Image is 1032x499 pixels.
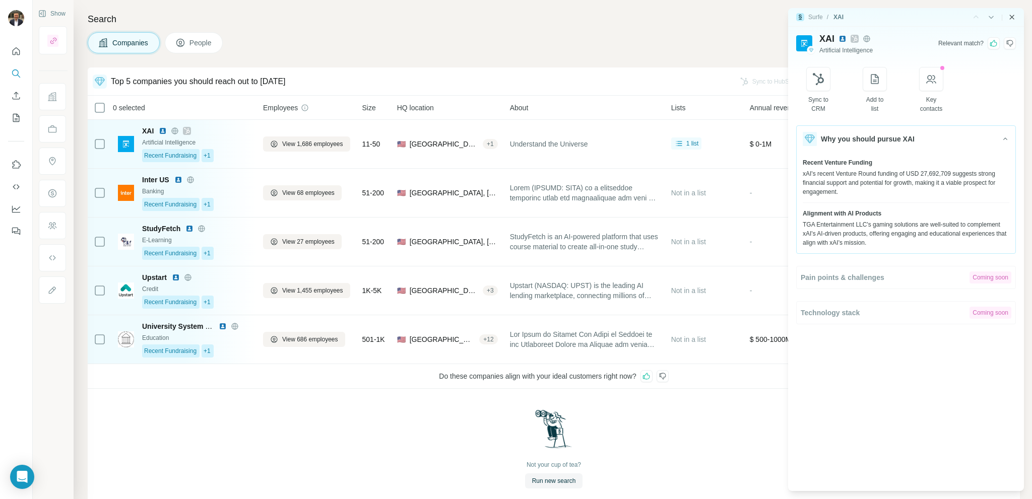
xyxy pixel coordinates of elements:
[362,188,384,198] span: 51-200
[671,287,706,295] span: Not in a list
[527,460,581,469] div: Not your cup of tea?
[750,189,752,197] span: -
[10,465,34,489] div: Open Intercom Messenger
[525,473,583,488] button: Run new search
[263,332,345,347] button: View 686 employees
[833,13,844,22] div: XAI
[142,138,251,147] div: Artificial Intelligence
[282,237,335,246] span: View 27 employees
[174,176,182,184] img: LinkedIn logo
[142,224,180,234] span: StudyFetch
[282,286,343,295] span: View 1,455 employees
[142,322,254,330] span: University System of [US_STATE]
[483,286,498,295] div: + 3
[144,298,197,307] span: Recent Fundraising
[750,335,792,343] span: $ 500-1000M
[686,139,699,148] span: 1 list
[410,188,498,198] span: [GEOGRAPHIC_DATA], [US_STATE]
[510,232,659,252] span: StudyFetch is an AI-powered platform that uses course material to create all-in-one study guides,...
[8,222,24,240] button: Feedback
[204,298,211,307] span: +1
[362,334,385,344] span: 501-1K
[970,271,1011,283] div: Coming soon
[970,307,1011,319] div: Coming soon
[483,139,498,149] div: + 1
[801,308,860,318] span: Technology stack
[750,103,799,113] span: Annual revenue
[986,12,996,22] button: Previous
[112,38,149,48] span: Companies
[142,236,251,245] div: E-Learning
[118,185,134,201] img: Logo of Inter US
[113,103,145,113] span: 0 selected
[204,200,211,209] span: +1
[8,87,24,105] button: Enrich CSV
[838,35,847,43] img: LinkedIn avatar
[8,10,24,26] img: Avatar
[410,237,498,247] span: [GEOGRAPHIC_DATA], [US_STATE]
[510,280,659,301] span: Upstart (NASDAQ: UPST) is the leading AI lending marketplace, connecting millions of consumers to...
[8,42,24,60] button: Quick start
[282,335,338,344] span: View 686 employees
[827,13,828,22] li: /
[803,209,881,218] span: Alignment with AI Products
[142,187,251,196] div: Banking
[118,331,134,347] img: Logo of University System of Georgia
[532,476,576,485] span: Run new search
[750,140,772,148] span: $ 0-1M
[1008,13,1016,21] button: Close side panel
[362,139,380,149] span: 11-50
[510,103,529,113] span: About
[204,151,211,160] span: +1
[111,76,286,88] div: Top 5 companies you should reach out to [DATE]
[88,364,1020,389] div: Do these companies align with your ideal customers right now?
[142,126,154,136] span: XAI
[189,38,213,48] span: People
[118,234,134,250] img: Logo of StudyFetch
[797,302,1015,324] button: Technology stackComing soon
[397,334,406,344] span: 🇺🇸
[801,272,884,282] span: Pain points & challenges
[397,103,434,113] span: HQ location
[807,95,830,113] div: Sync to CRM
[8,64,24,83] button: Search
[397,286,406,296] span: 🇺🇸
[410,334,476,344] span: [GEOGRAPHIC_DATA]
[821,134,915,144] span: Why you should pursue XAI
[397,237,406,247] span: 🇺🇸
[803,169,1009,196] div: xAI's recent Venture Round funding of USD 27,692,709 suggests strong financial support and potent...
[204,346,211,355] span: +1
[8,156,24,174] button: Use Surfe on LinkedIn
[397,139,406,149] span: 🇺🇸
[671,189,706,197] span: Not in a list
[144,346,197,355] span: Recent Fundraising
[797,266,1015,289] button: Pain points & challengesComing soon
[118,282,134,299] img: Logo of Upstart
[797,126,1015,152] button: Why you should pursue XAI
[671,238,706,246] span: Not in a list
[671,103,686,113] span: Lists
[263,103,298,113] span: Employees
[510,183,659,203] span: Lorem (IPSUMD: SITA) co a elitseddoe temporinc utlab etd magnaaliquae adm veni 73 quisnos exercit...
[8,200,24,218] button: Dashboard
[282,139,343,149] span: View 1,686 employees
[159,127,167,135] img: LinkedIn logo
[144,200,197,209] span: Recent Fundraising
[803,158,872,167] span: Recent Venture Funding
[819,32,834,46] span: XAI
[479,335,497,344] div: + 12
[219,322,227,330] img: LinkedIn logo
[410,139,479,149] span: [GEOGRAPHIC_DATA], [US_STATE]
[362,286,382,296] span: 1K-5K
[750,287,752,295] span: -
[362,237,384,247] span: 51-200
[8,109,24,127] button: My lists
[750,238,752,246] span: -
[1001,13,1003,22] div: |
[263,136,350,152] button: View 1,686 employees
[796,13,804,21] img: Surfe Logo
[920,95,943,113] div: Key contacts
[263,234,342,249] button: View 27 employees
[118,136,134,152] img: Logo of XAI
[803,220,1009,247] div: TGA Entertainment LLC's gaming solutions are well-suited to complement xAI's AI-driven products, ...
